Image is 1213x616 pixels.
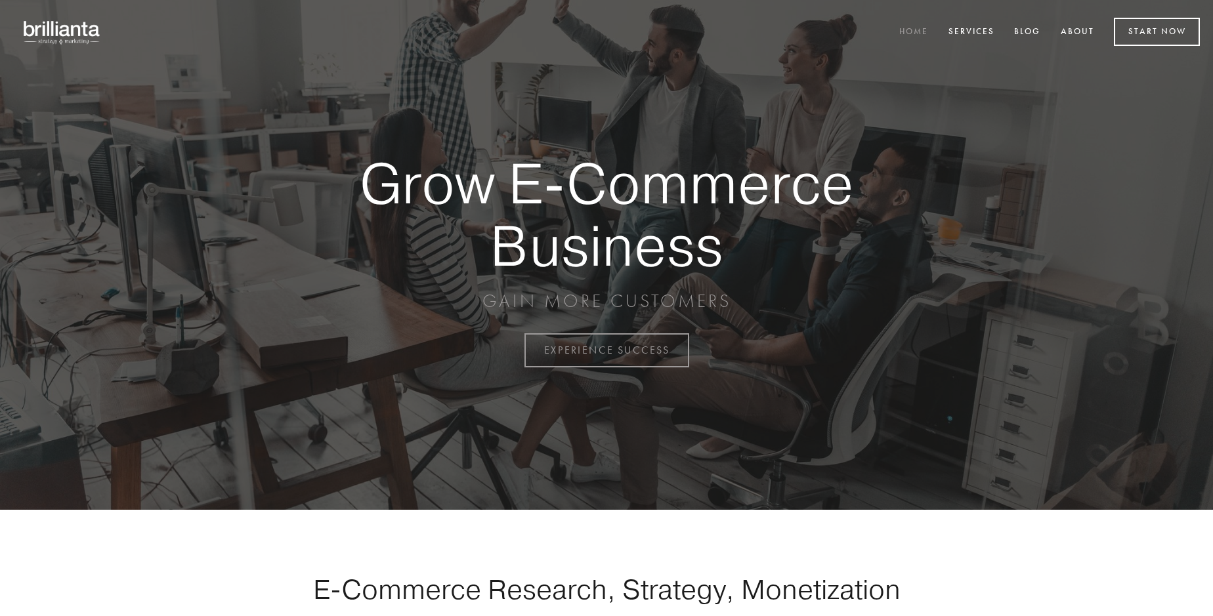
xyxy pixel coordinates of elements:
a: EXPERIENCE SUCCESS [524,333,689,367]
a: Start Now [1114,18,1200,46]
strong: Grow E-Commerce Business [314,152,899,276]
img: brillianta - research, strategy, marketing [13,13,112,51]
a: Home [891,22,937,43]
a: About [1052,22,1103,43]
a: Blog [1006,22,1049,43]
a: Services [940,22,1003,43]
h1: E-Commerce Research, Strategy, Monetization [272,573,941,606]
p: GAIN MORE CUSTOMERS [314,289,899,313]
